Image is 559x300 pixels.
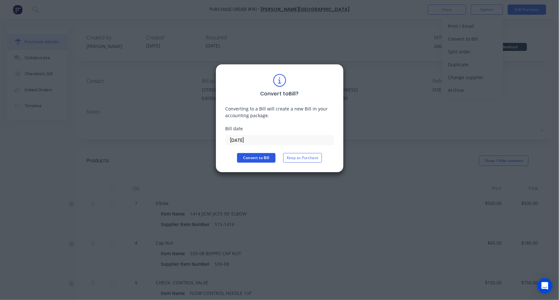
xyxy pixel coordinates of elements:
button: Keep as Purchase [283,153,322,163]
div: Bill date [226,125,334,132]
button: Convert to Bill [237,153,275,163]
div: Convert to Bill ? [260,90,299,98]
div: Open Intercom Messenger [537,278,553,294]
div: Converting to a Bill will create a new Bill in your accounting package. [226,105,334,119]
